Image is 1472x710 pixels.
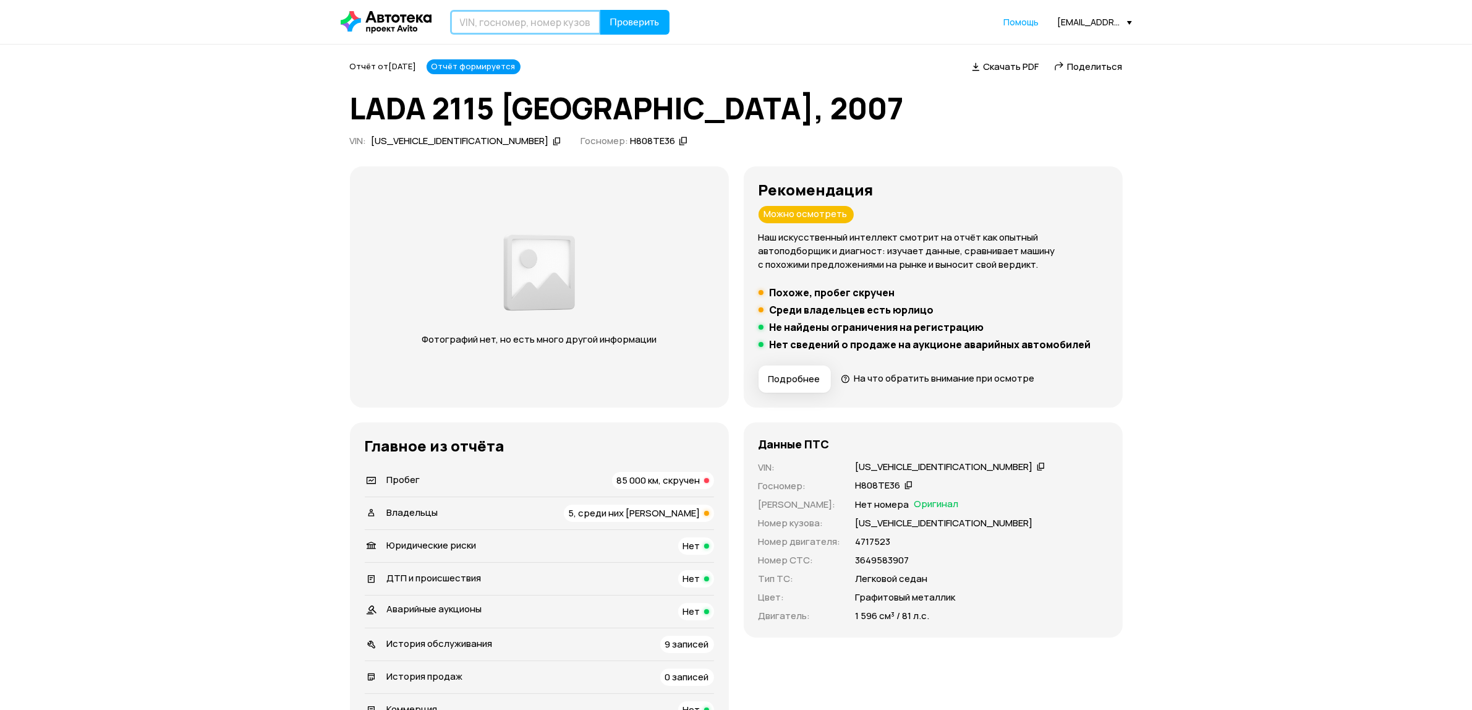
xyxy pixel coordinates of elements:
[759,181,1108,199] h3: Рекомендация
[387,473,420,486] span: Пробег
[856,479,901,492] div: Н808ТЕ36
[856,535,891,549] p: 4717523
[770,304,934,316] h5: Среди владельцев есть юрлицо
[759,231,1108,272] p: Наш искусственный интеллект смотрит на отчёт как опытный автоподборщик и диагност: изучает данные...
[387,539,477,552] span: Юридические риски
[387,670,463,683] span: История продаж
[759,591,841,604] p: Цвет :
[770,338,1091,351] h5: Нет сведений о продаже на аукционе аварийных автомобилей
[665,638,709,651] span: 9 записей
[387,637,493,650] span: История обслуживания
[914,498,959,511] span: Оригинал
[984,60,1039,73] span: Скачать PDF
[581,134,628,147] span: Госномер:
[759,516,841,530] p: Номер кузова :
[569,507,700,520] span: 5, среди них [PERSON_NAME]
[450,10,601,35] input: VIN, госномер, номер кузова
[683,539,700,552] span: Нет
[759,535,841,549] p: Номер двигателя :
[759,479,841,493] p: Госномер :
[759,609,841,623] p: Двигатель :
[856,572,928,586] p: Легковой седан
[768,373,820,385] span: Подробнее
[856,609,930,623] p: 1 596 см³ / 81 л.с.
[856,498,909,511] p: Нет номера
[1068,60,1123,73] span: Поделиться
[1054,60,1123,73] a: Поделиться
[759,461,841,474] p: VIN :
[841,372,1035,385] a: На что обратить внимание при осмотре
[770,321,984,333] h5: Не найдены ограничения на регистрацию
[759,366,831,393] button: Подробнее
[387,506,438,519] span: Владельцы
[683,572,700,585] span: Нет
[350,134,367,147] span: VIN :
[856,554,909,567] p: 3649583907
[610,17,660,27] span: Проверить
[759,437,830,451] h4: Данные ПТС
[683,605,700,618] span: Нет
[630,135,675,148] div: Н808ТЕ36
[759,554,841,567] p: Номер СТС :
[427,59,521,74] div: Отчёт формируется
[350,61,417,72] span: Отчёт от [DATE]
[617,474,700,487] span: 85 000 км, скручен
[854,372,1034,385] span: На что обратить внимание при осмотре
[387,602,482,615] span: Аварийные аукционы
[759,572,841,586] p: Тип ТС :
[856,516,1033,530] p: [US_VEHICLE_IDENTIFICATION_NUMBER]
[500,228,578,318] img: 2a3f492e8892fc00.png
[350,92,1123,125] h1: LADA 2115 [GEOGRAPHIC_DATA], 2007
[759,206,854,223] div: Можно осмотреть
[387,571,482,584] span: ДТП и происшествия
[665,670,709,683] span: 0 записей
[1058,16,1132,28] div: [EMAIL_ADDRESS][DOMAIN_NAME]
[972,60,1039,73] a: Скачать PDF
[365,437,714,455] h3: Главное из отчёта
[410,333,669,346] p: Фотографий нет, но есть много другой информации
[1004,16,1039,28] a: Помощь
[759,498,841,511] p: [PERSON_NAME] :
[600,10,670,35] button: Проверить
[856,461,1033,474] div: [US_VEHICLE_IDENTIFICATION_NUMBER]
[856,591,956,604] p: Графитовый металлик
[770,286,895,299] h5: Похоже, пробег скручен
[372,135,549,148] div: [US_VEHICLE_IDENTIFICATION_NUMBER]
